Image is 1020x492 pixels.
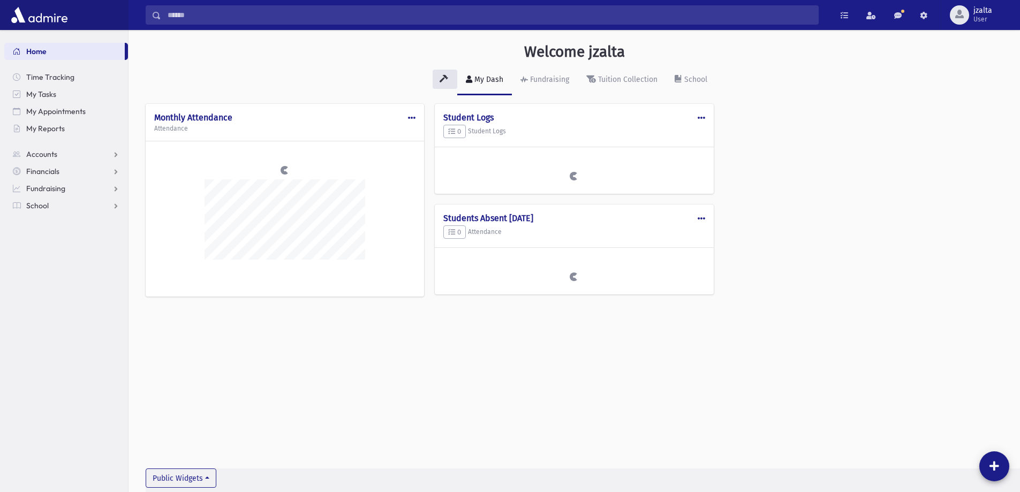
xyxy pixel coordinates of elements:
h4: Students Absent [DATE] [443,213,705,223]
span: Time Tracking [26,72,74,82]
span: My Tasks [26,89,56,99]
a: Home [4,43,125,60]
a: Time Tracking [4,69,128,86]
a: Accounts [4,146,128,163]
button: 0 [443,225,466,239]
span: Fundraising [26,184,65,193]
div: Fundraising [528,75,569,84]
h4: Monthly Attendance [154,112,415,123]
span: jzalta [973,6,992,15]
span: User [973,15,992,24]
h5: Attendance [154,125,415,132]
span: Home [26,47,47,56]
span: School [26,201,49,210]
a: My Reports [4,120,128,137]
a: Tuition Collection [578,65,666,95]
a: Fundraising [512,65,578,95]
button: Public Widgets [146,468,216,488]
div: Tuition Collection [596,75,658,84]
div: My Dash [472,75,503,84]
h5: Attendance [443,225,705,239]
span: My Reports [26,124,65,133]
h4: Student Logs [443,112,705,123]
a: School [4,197,128,214]
a: My Dash [457,65,512,95]
a: Fundraising [4,180,128,197]
img: AdmirePro [9,4,70,26]
span: 0 [448,127,461,135]
span: Financials [26,166,59,176]
a: My Appointments [4,103,128,120]
a: Financials [4,163,128,180]
button: 0 [443,125,466,139]
a: My Tasks [4,86,128,103]
div: School [682,75,707,84]
h3: Welcome jzalta [524,43,625,61]
span: My Appointments [26,107,86,116]
h5: Student Logs [443,125,705,139]
span: 0 [448,228,461,236]
span: Accounts [26,149,57,159]
input: Search [161,5,818,25]
a: School [666,65,716,95]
